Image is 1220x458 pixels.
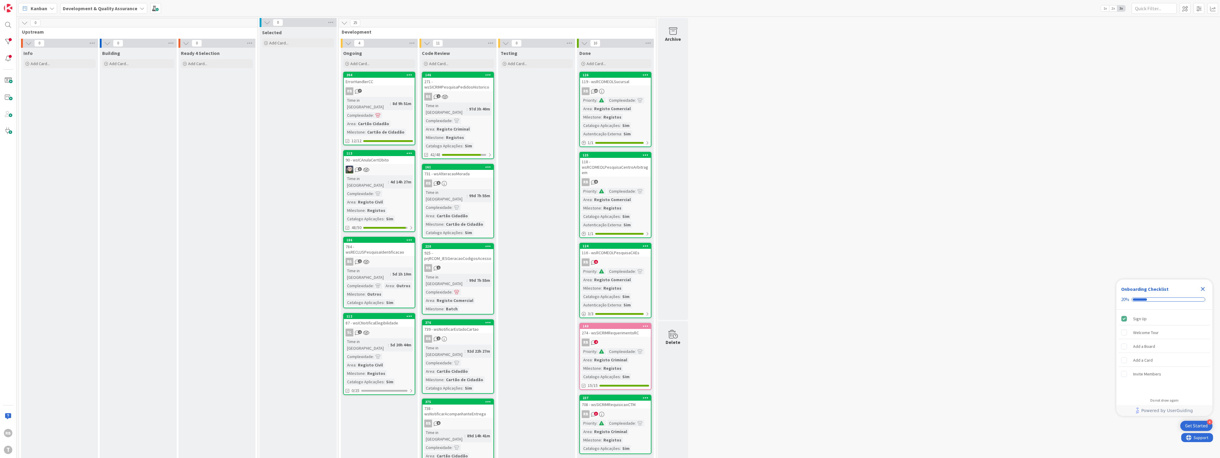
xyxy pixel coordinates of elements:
div: Area [346,120,355,127]
div: Registo Civil [356,362,384,368]
div: Complexidade [424,204,452,211]
span: : [384,378,385,385]
div: 274 - wsSICRIMRequerimentoRC [580,329,651,337]
div: BS [346,258,353,266]
span: Support [13,1,27,8]
div: Catalogo Aplicações [346,299,384,306]
div: 92d 22h 27m [465,348,492,354]
div: RB [424,264,432,272]
a: 124116 - wsRCOMEOLPesquisaCAEsRBPriority:Complexidade:Area:Registo ComercialMilestone:RegistosCat... [579,243,651,318]
div: Registo Comercial [593,105,632,112]
div: Registo Civil [356,199,384,205]
span: : [373,353,374,360]
div: Registos [602,365,623,372]
span: : [462,143,463,149]
span: : [635,97,636,104]
div: Onboarding Checklist [1121,285,1169,293]
div: 8d 9h 51m [391,100,413,107]
div: Milestone [582,365,601,372]
div: 394 [344,72,415,78]
span: : [601,365,602,372]
span: 2 [437,94,441,98]
div: Catalogo Aplicações [582,373,620,380]
div: Catalogo Aplicações [424,385,462,391]
div: Autenticação Externa [582,302,621,308]
div: Registo Criminal [593,357,629,363]
a: 161731 - wsAlteracaoMoradaRBTime in [GEOGRAPHIC_DATA]:99d 7h 55mComplexidade:Area:Cartão CidadãoM... [422,164,494,238]
span: : [601,114,602,120]
div: Cartão de Cidadão [444,376,485,383]
div: 161731 - wsAlteracaoMorada [422,164,493,178]
div: 99d 7h 55m [468,192,492,199]
span: : [373,112,374,119]
div: Registo Comercial [593,196,632,203]
div: 161 [422,164,493,170]
div: 125 [583,153,651,157]
div: Close Checklist [1198,284,1208,294]
div: Area [424,297,434,304]
div: Catalogo Aplicações [424,143,462,149]
div: 1/1 [580,139,651,146]
span: : [355,199,356,205]
div: 149 [580,324,651,329]
span: Add Card... [508,61,527,66]
div: Autenticação Externa [582,221,621,228]
div: 220 [422,244,493,249]
span: : [462,385,463,391]
span: Add Card... [31,61,50,66]
div: 146271 - wsSICRIMPesquisaPedidosHistorico [422,72,493,91]
div: RB [580,339,651,346]
input: Quick Filter... [1132,3,1177,14]
div: Area [346,199,355,205]
span: : [621,221,622,228]
div: 731 - wsAlteracaoMorada [422,170,493,178]
span: 5 [437,181,441,185]
div: RB [346,87,353,95]
div: Sim [463,143,474,149]
span: : [365,129,366,135]
span: : [388,179,389,185]
span: 48/50 [352,224,361,231]
div: Milestone [424,134,444,141]
span: : [635,268,636,275]
div: 186 [344,237,415,243]
div: Area [582,357,592,363]
div: 116 - wsRCOMEOLPesquisaCAEs [580,249,651,257]
div: Complexidade [608,188,635,194]
div: Area [582,196,592,203]
div: Welcome Tour is incomplete. [1119,326,1210,339]
div: Sign Up [1133,315,1147,322]
img: Visit kanbanzone.com [4,4,12,12]
div: 146 [422,72,493,78]
div: Registos [366,207,387,214]
span: : [601,205,602,211]
span: : [394,282,395,289]
div: Time in [GEOGRAPHIC_DATA] [424,189,467,202]
div: 4d 14h 27m [389,179,413,185]
div: Sim [622,302,632,308]
span: : [355,362,356,368]
div: Time in [GEOGRAPHIC_DATA] [346,267,390,281]
div: Cartão de Cidadão [366,129,406,135]
div: Add a Card is incomplete. [1119,354,1210,367]
span: : [434,297,435,304]
span: : [462,229,463,236]
a: 126119 - wsRCOMEOLSucursalRBPriority:Complexidade:Area:Registo ComercialMilestone:RegistosCatalog... [579,72,651,147]
div: 124 [583,244,651,248]
div: 220 [425,244,493,249]
div: 376739 - wsNotificarEstadoCartao [422,320,493,333]
div: Registos [602,114,623,120]
span: : [444,221,444,227]
span: : [444,306,444,312]
div: Sim [385,378,395,385]
div: Catalogo Aplicações [424,229,462,236]
div: Cartão Cidadão [435,212,469,219]
span: : [444,134,444,141]
div: Complexidade [608,97,635,104]
div: Add a Board [1133,343,1155,350]
span: 2 [358,330,362,334]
